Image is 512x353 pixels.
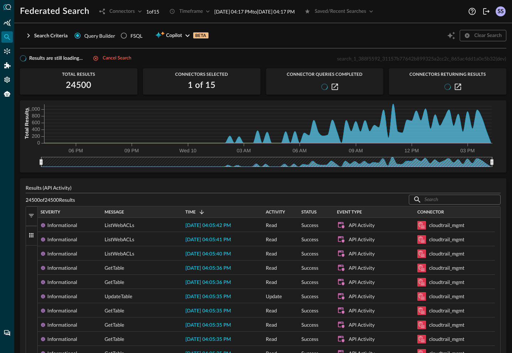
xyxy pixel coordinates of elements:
[405,148,419,153] tspan: 12 PM
[27,106,40,112] tspan: 1,000
[193,32,209,38] p: BETA
[146,8,159,15] p: 1 of 15
[460,148,475,153] tspan: 03 PM
[1,31,13,43] div: Federated Search
[266,261,277,275] span: Read
[105,318,124,332] span: GetTable
[301,304,318,318] span: Success
[151,30,212,41] button: CopilotBETA
[26,196,75,204] p: 24500 of 24500 Results
[301,247,318,261] span: Success
[417,249,426,258] svg: Amazon Security Lake
[266,304,277,318] span: Read
[349,304,375,318] div: API Activity
[47,247,77,261] div: Informational
[429,232,464,247] div: cloudtrail_mgmt
[301,332,318,346] span: Success
[89,54,136,63] button: Cancel search
[185,266,231,271] span: [DATE] 04:05:36 PM
[47,304,77,318] div: Informational
[417,235,426,244] svg: Amazon Security Lake
[105,232,134,247] span: ListWebACLs
[24,108,30,139] tspan: Total Results
[337,56,495,62] span: search_1_388f5592_31157b77642b899325a2cc2c_865ac4dd1a0e5b32
[389,72,506,77] span: Connectors Returning Results
[188,80,216,91] h2: 1 of 15
[105,289,132,304] span: UpdateTable
[417,292,426,301] svg: Amazon Security Lake
[429,247,464,261] div: cloudtrail_mgmt
[349,232,375,247] div: API Activity
[466,6,478,17] button: Help
[266,72,384,77] span: Connector Queries Completed
[185,280,231,285] span: [DATE] 04:05:36 PM
[47,232,77,247] div: Informational
[214,8,295,15] p: [DATE] 04:17 PM to [DATE] 04:17 PM
[1,88,13,100] div: Query Agent
[105,332,124,346] span: GetTable
[29,55,83,62] span: Results are still loading...
[20,30,72,41] button: Search Criteria
[417,264,426,272] svg: Amazon Security Lake
[32,113,40,118] tspan: 800
[185,309,231,314] span: [DATE] 04:05:35 PM
[417,335,426,343] svg: Amazon Security Lake
[1,327,13,339] div: Chat
[417,306,426,315] svg: Amazon Security Lake
[179,148,196,153] tspan: Wed 10
[41,210,60,215] span: Severity
[47,332,77,346] div: Informational
[47,261,77,275] div: Informational
[429,304,464,318] div: cloudtrail_mgmt
[266,218,277,232] span: Read
[349,318,375,332] div: API Activity
[47,318,77,332] div: Informational
[349,289,375,304] div: API Activity
[349,332,375,346] div: API Activity
[301,261,318,275] span: Success
[424,193,484,206] input: Search
[105,210,124,215] span: Message
[84,32,115,39] span: Query Builder
[32,120,40,125] tspan: 600
[185,210,196,215] span: Time
[301,275,318,289] span: Success
[301,218,318,232] span: Success
[429,261,464,275] div: cloudtrail_mgmt
[301,210,317,215] span: Status
[266,275,277,289] span: Read
[266,332,277,346] span: Read
[266,247,277,261] span: Read
[32,133,40,139] tspan: 200
[237,148,251,153] tspan: 03 AM
[185,323,231,328] span: [DATE] 04:05:35 PM
[417,278,426,286] svg: Amazon Security Lake
[292,148,307,153] tspan: 06 AM
[105,261,124,275] span: GetTable
[266,232,277,247] span: Read
[417,221,426,230] svg: Amazon Security Lake
[26,184,501,191] p: Results (API Activity)
[185,337,231,342] span: [DATE] 04:05:35 PM
[429,289,464,304] div: cloudtrail_mgmt
[166,31,182,40] span: Copilot
[105,247,134,261] span: ListWebACLs
[47,289,77,304] div: Informational
[103,54,131,63] div: Cancel search
[496,56,506,62] span: (dev)
[47,275,77,289] div: Informational
[66,80,91,91] h2: 24500
[185,252,231,257] span: [DATE] 04:05:40 PM
[417,210,444,215] span: Connector
[301,318,318,332] span: Success
[301,232,318,247] span: Success
[496,6,506,16] div: SS
[32,126,40,132] tspan: 400
[349,247,375,261] div: API Activity
[185,237,231,242] span: [DATE] 04:05:41 PM
[1,17,13,28] div: Summary Insights
[429,318,464,332] div: cloudtrail_mgmt
[20,72,137,77] span: Total Results
[429,218,464,232] div: cloudtrail_mgmt
[337,210,362,215] span: Event Type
